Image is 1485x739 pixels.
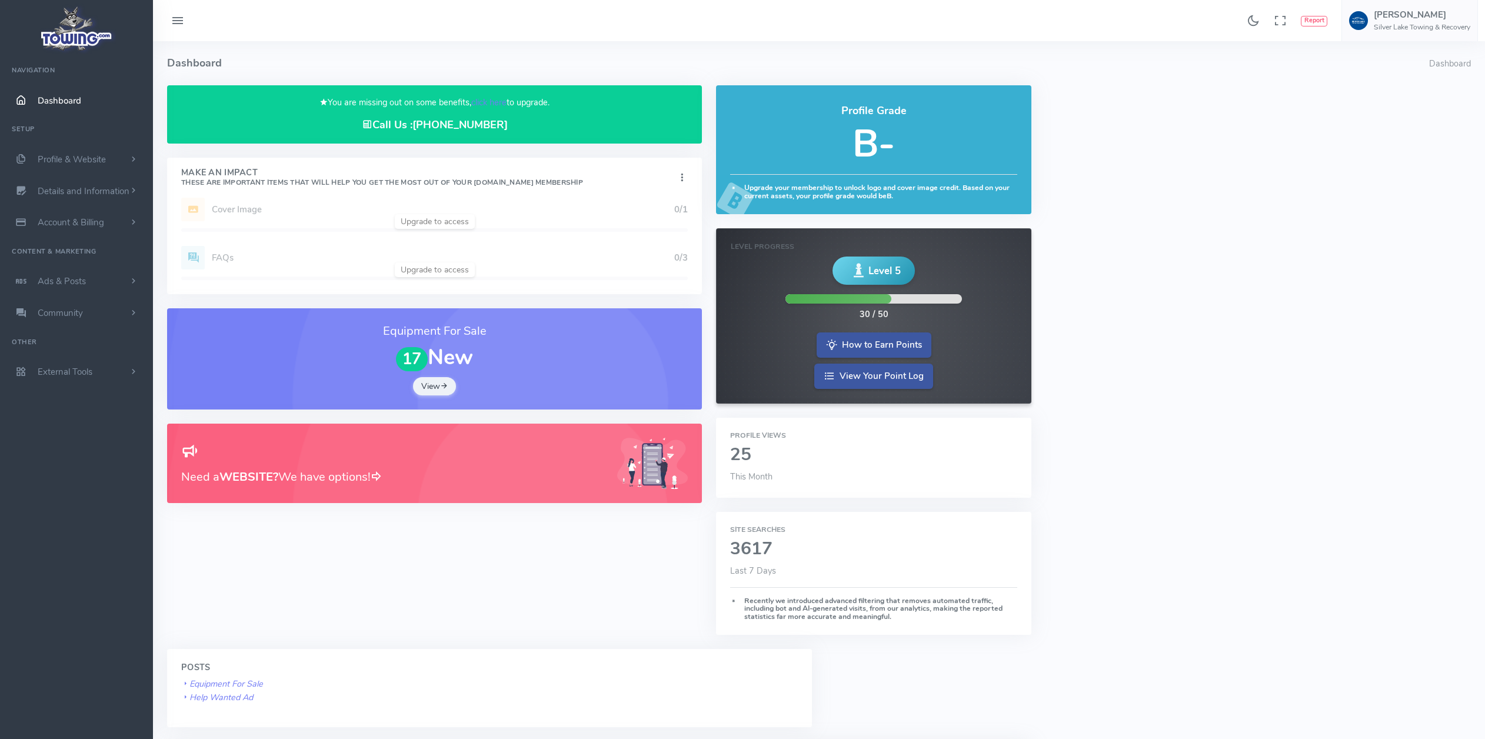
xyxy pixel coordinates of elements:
[1374,10,1470,19] h5: [PERSON_NAME]
[817,332,931,358] a: How to Earn Points
[1374,24,1470,31] h6: Silver Lake Towing & Recovery
[730,445,1017,465] h2: 25
[38,275,86,287] span: Ads & Posts
[860,308,888,321] div: 30 / 50
[471,96,507,108] a: click here
[413,377,457,396] a: View
[814,364,933,389] a: View Your Point Log
[38,185,129,197] span: Details and Information
[730,123,1017,165] h5: B-
[730,471,773,482] span: This Month
[1349,11,1368,30] img: user-image
[730,540,1017,559] h2: 3617
[181,468,603,486] h3: Need a We have options!
[1301,16,1327,26] button: Report
[167,41,1429,85] h4: Dashboard
[730,565,776,577] span: Last 7 Days
[38,154,106,165] span: Profile & Website
[38,366,92,378] span: External Tools
[730,105,1017,117] h4: Profile Grade
[38,307,83,319] span: Community
[181,678,263,690] a: Equipment For Sale
[38,217,104,228] span: Account & Billing
[38,95,81,106] span: Dashboard
[887,191,891,201] strong: B
[396,347,428,371] span: 17
[730,432,1017,440] h6: Profile Views
[181,168,583,187] h4: Make An Impact
[181,178,583,187] small: These are important items that will help you get the most out of your [DOMAIN_NAME] Membership
[181,96,688,109] p: You are missing out on some benefits, to upgrade.
[731,243,1017,251] h6: Level Progress
[730,597,1017,621] h6: Recently we introduced advanced filtering that removes automated traffic, including bot and AI-ge...
[730,184,1017,200] h6: Upgrade your membership to unlock logo and cover image credit. Based on your current assets, your...
[181,322,688,340] h3: Equipment For Sale
[1429,58,1471,71] li: Dashboard
[37,4,116,54] img: logo
[181,119,688,131] h4: Call Us :
[181,663,798,673] h4: Posts
[181,346,688,371] h1: New
[868,264,901,278] span: Level 5
[730,526,1017,534] h6: Site Searches
[412,118,508,132] a: [PHONE_NUMBER]
[617,438,688,489] img: Generic placeholder image
[181,691,253,703] a: Help Wanted Ad
[219,469,278,485] b: WEBSITE?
